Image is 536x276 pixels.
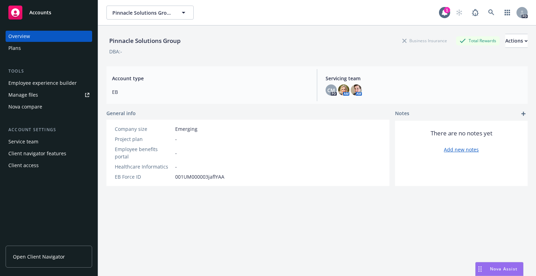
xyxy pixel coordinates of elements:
[8,101,42,112] div: Nova compare
[109,48,122,55] div: DBA: -
[395,110,409,118] span: Notes
[175,163,177,170] span: -
[399,36,451,45] div: Business Insurance
[468,6,482,20] a: Report a Bug
[8,89,38,100] div: Manage files
[444,146,479,153] a: Add new notes
[8,43,21,54] div: Plans
[115,163,172,170] div: Healthcare Informatics
[505,34,528,48] button: Actions
[115,173,172,180] div: EB Force ID
[175,173,224,180] span: 001UM000003jaflYAA
[175,125,198,133] span: Emerging
[6,89,92,100] a: Manage files
[175,149,177,157] span: -
[6,101,92,112] a: Nova compare
[505,34,528,47] div: Actions
[8,31,30,42] div: Overview
[175,135,177,143] span: -
[8,160,39,171] div: Client access
[351,84,362,96] img: photo
[452,6,466,20] a: Start snowing
[115,146,172,160] div: Employee benefits portal
[106,6,194,20] button: Pinnacle Solutions Group
[112,75,308,82] span: Account type
[6,43,92,54] a: Plans
[456,36,500,45] div: Total Rewards
[8,148,66,159] div: Client navigator features
[338,84,349,96] img: photo
[490,266,518,272] span: Nova Assist
[8,136,38,147] div: Service team
[29,10,51,15] span: Accounts
[13,253,65,260] span: Open Client Navigator
[327,87,335,94] span: CM
[6,68,92,75] div: Tools
[6,3,92,22] a: Accounts
[106,36,184,45] div: Pinnacle Solutions Group
[106,110,136,117] span: General info
[6,160,92,171] a: Client access
[115,135,172,143] div: Project plan
[112,9,173,16] span: Pinnacle Solutions Group
[326,75,522,82] span: Servicing team
[519,110,528,118] a: add
[444,7,450,13] div: 1
[8,77,77,89] div: Employee experience builder
[475,262,523,276] button: Nova Assist
[476,262,484,276] div: Drag to move
[6,126,92,133] div: Account settings
[431,129,492,137] span: There are no notes yet
[6,77,92,89] a: Employee experience builder
[500,6,514,20] a: Switch app
[6,148,92,159] a: Client navigator features
[112,88,308,96] span: EB
[6,136,92,147] a: Service team
[484,6,498,20] a: Search
[115,125,172,133] div: Company size
[6,31,92,42] a: Overview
